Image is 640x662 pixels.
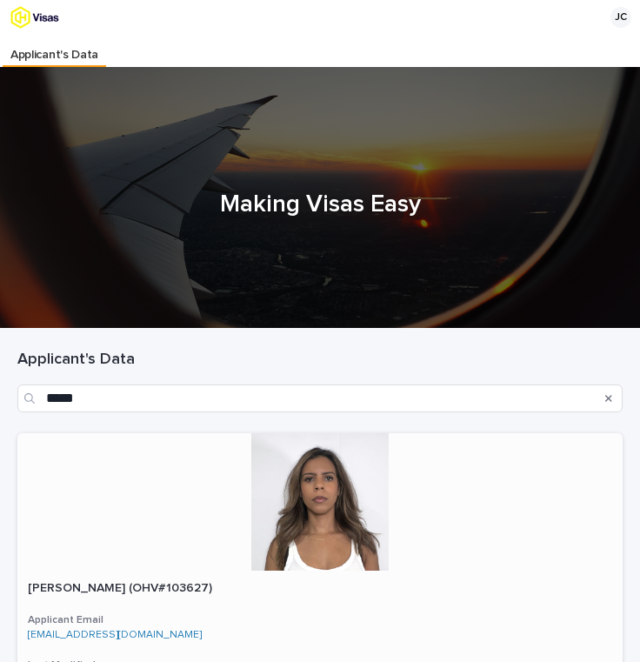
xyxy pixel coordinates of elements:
p: [PERSON_NAME] (OHV#103627) [28,578,216,596]
img: tx8HrbJQv2PFQx4TXEq5 [10,6,99,29]
div: JC [610,7,631,28]
p: Applicant's Data [10,35,98,63]
input: Search [17,384,623,412]
a: [EMAIL_ADDRESS][DOMAIN_NAME] [28,630,202,640]
h1: Applicant's Data [17,350,623,371]
h3: Applicant Email [28,613,612,627]
a: Applicant's Data [3,35,106,65]
h1: Making Visas Easy [17,189,623,221]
